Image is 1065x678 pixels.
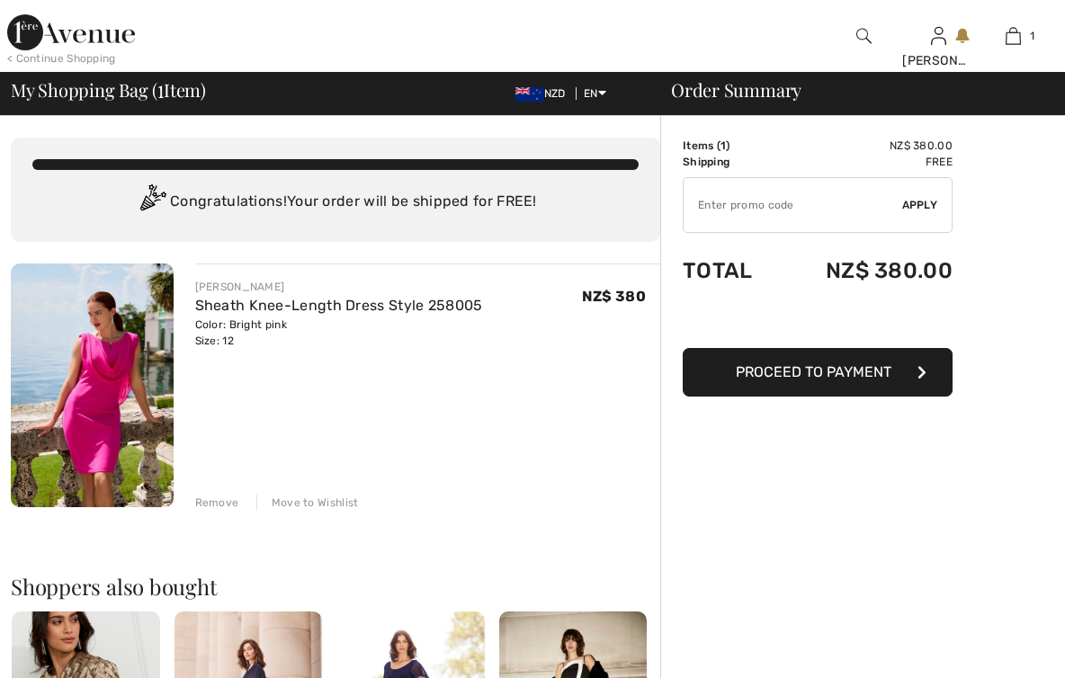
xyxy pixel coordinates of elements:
img: My Bag [1006,25,1021,47]
td: Total [683,240,778,301]
span: 1 [1030,28,1034,44]
img: My Info [931,25,946,47]
div: Order Summary [649,81,1054,99]
img: New Zealand Dollar [515,87,544,102]
span: EN [584,87,606,100]
img: 1ère Avenue [7,14,135,50]
span: My Shopping Bag ( Item) [11,81,206,99]
div: Move to Wishlist [256,495,359,511]
td: NZ$ 380.00 [778,138,953,154]
a: Sheath Knee-Length Dress Style 258005 [195,297,483,314]
span: 1 [720,139,726,152]
iframe: PayPal [683,301,953,342]
td: NZ$ 380.00 [778,240,953,301]
div: Color: Bright pink Size: 12 [195,317,483,349]
td: Items ( ) [683,138,778,154]
span: Proceed to Payment [736,363,891,380]
input: Promo code [684,178,902,232]
span: Apply [902,197,938,213]
img: Sheath Knee-Length Dress Style 258005 [11,263,174,507]
div: < Continue Shopping [7,50,116,67]
a: 1 [977,25,1050,47]
span: NZ$ 380 [582,288,646,305]
span: 1 [157,76,164,100]
img: Congratulation2.svg [134,184,170,220]
td: Free [778,154,953,170]
td: Shipping [683,154,778,170]
div: [PERSON_NAME] [902,51,975,70]
div: [PERSON_NAME] [195,279,483,295]
div: Congratulations! Your order will be shipped for FREE! [32,184,639,220]
h2: Shoppers also bought [11,575,660,597]
button: Proceed to Payment [683,348,953,397]
span: NZD [515,87,573,100]
a: Sign In [931,27,946,44]
img: search the website [856,25,872,47]
div: Remove [195,495,239,511]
